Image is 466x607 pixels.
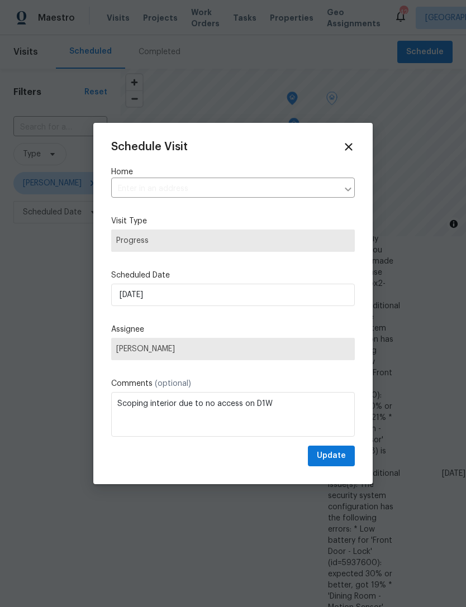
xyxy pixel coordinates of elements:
label: Comments [111,378,355,389]
label: Assignee [111,324,355,335]
span: [PERSON_NAME] [116,345,350,353]
input: Enter in an address [111,180,338,198]
label: Visit Type [111,216,355,227]
span: Update [317,449,346,463]
label: Scheduled Date [111,270,355,281]
input: M/D/YYYY [111,284,355,306]
span: Close [343,141,355,153]
span: Schedule Visit [111,141,188,152]
span: (optional) [155,380,191,388]
textarea: Scoping interior due to no access on D1W [111,392,355,437]
button: Update [308,446,355,466]
span: Progress [116,235,350,246]
label: Home [111,166,355,178]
